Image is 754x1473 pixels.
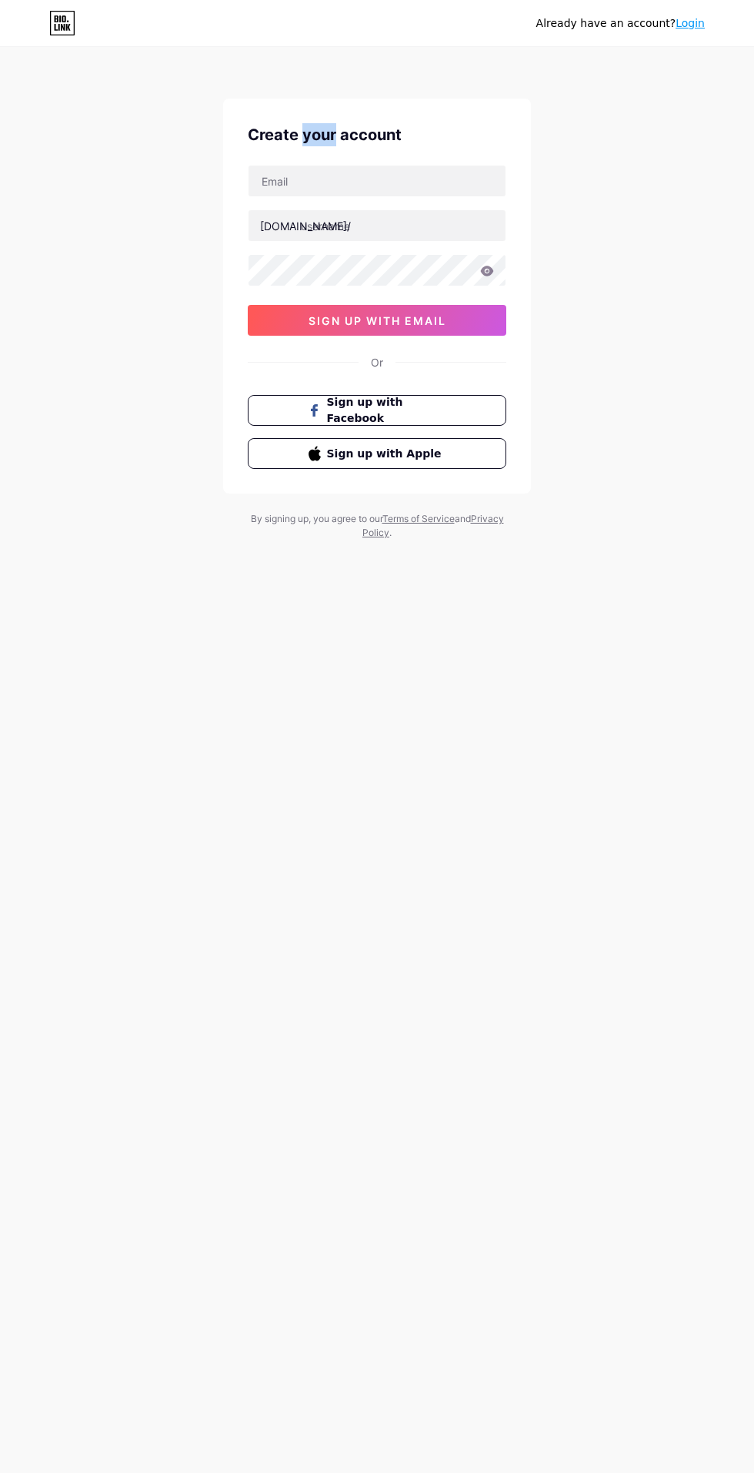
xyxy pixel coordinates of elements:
[382,513,455,524] a: Terms of Service
[248,123,506,146] div: Create your account
[249,166,505,196] input: Email
[536,15,705,32] div: Already have an account?
[249,210,505,241] input: username
[246,512,508,540] div: By signing up, you agree to our and .
[248,395,506,426] button: Sign up with Facebook
[676,17,705,29] a: Login
[260,218,351,234] div: [DOMAIN_NAME]/
[248,305,506,336] button: sign up with email
[327,446,446,462] span: Sign up with Apple
[371,354,383,370] div: Or
[248,438,506,469] button: Sign up with Apple
[327,394,446,427] span: Sign up with Facebook
[309,314,446,327] span: sign up with email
